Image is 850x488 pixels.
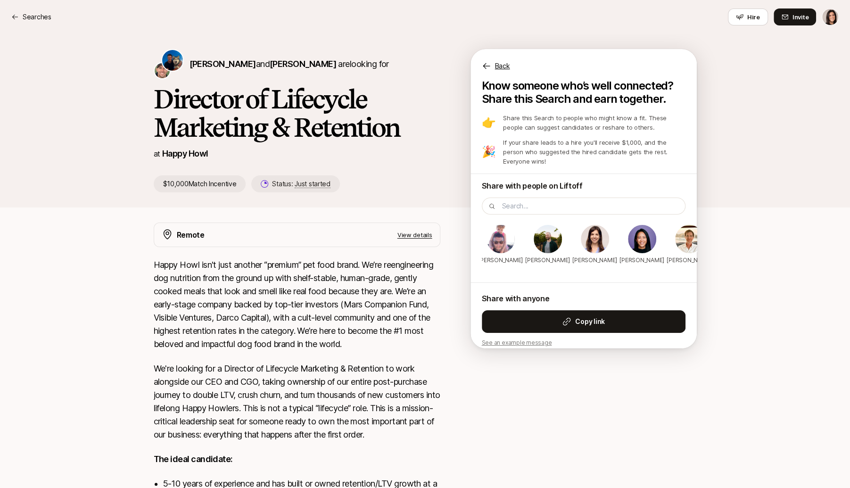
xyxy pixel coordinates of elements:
[154,362,440,441] p: We're looking for a Director of Lifecycle Marketing & Retention to work alongside our CEO and CGO...
[154,175,246,192] p: $10,000 Match Incentive
[575,316,604,327] strong: Copy link
[23,11,51,23] p: Searches
[295,180,330,188] span: Just started
[774,8,816,25] button: Invite
[495,60,510,72] p: Back
[822,8,839,25] button: Eleanor Morgan
[482,224,520,265] div: Alex Rainert
[154,454,233,464] strong: The ideal candidate:
[728,8,768,25] button: Hire
[503,113,685,132] p: Share this Search to people who might know a fit. These people can suggest candidates or reshare ...
[576,224,614,265] div: Nili Metuki
[670,224,708,265] div: Brandon McGraw
[482,292,685,305] p: Share with anyone
[628,225,656,253] img: Christina White
[619,256,664,265] p: [PERSON_NAME]
[502,200,679,212] input: Search...
[822,9,838,25] img: Eleanor Morgan
[190,59,256,69] span: [PERSON_NAME]
[529,224,567,265] div: Basile Senesi
[581,225,609,253] img: Nili Metuki
[675,225,703,253] img: Brandon McGraw
[154,258,440,351] p: Happy Howl isn't just another “premium” pet food brand. We’re reengineering dog nutrition from th...
[482,146,496,157] p: 🎉
[154,85,440,141] h1: Director of Lifecycle Marketing & Retention
[155,63,170,78] img: Josh Pierce
[154,148,160,160] p: at
[487,225,515,253] img: Alex Rainert
[503,138,685,166] p: If your share leads to a hire you'll receive $1,000, and the person who suggested the hired candi...
[534,225,562,253] img: Basile Senesi
[162,149,208,158] a: Happy Howl
[623,224,661,265] div: Christina White
[177,229,205,241] p: Remote
[792,12,809,22] span: Invite
[482,310,685,333] button: Copy link
[667,256,711,265] p: [PERSON_NAME]
[397,230,432,240] p: View details
[162,50,183,71] img: Colin Buckley
[272,178,330,190] p: Status:
[747,12,760,22] span: Hire
[478,256,523,265] p: [PERSON_NAME]
[256,59,336,69] span: and
[525,256,570,265] p: [PERSON_NAME]
[482,339,685,347] p: See an example message
[482,180,685,192] p: Share with people on Liftoff
[190,58,389,71] p: are looking for
[270,59,336,69] span: [PERSON_NAME]
[572,256,617,265] p: [PERSON_NAME]
[482,79,685,106] p: Know someone who’s well connected? Share this Search and earn together.
[482,117,496,128] p: 👉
